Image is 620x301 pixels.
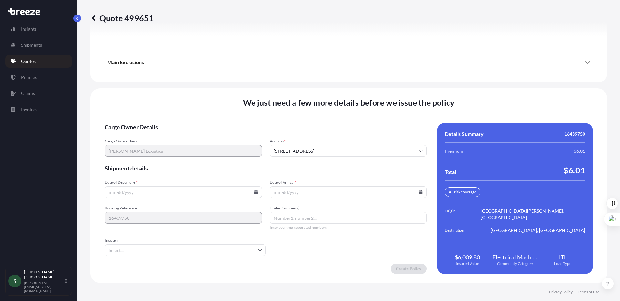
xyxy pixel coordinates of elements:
span: Shipment details [105,164,427,172]
span: LTL [558,253,567,261]
span: Trailer Number(s) [270,206,427,211]
span: Address [270,139,427,144]
a: Insights [5,23,72,35]
span: $6.01 [563,165,585,175]
span: Destination [445,227,481,234]
p: Create Policy [396,266,421,272]
span: Cargo Owner Details [105,123,427,131]
span: $6,009.80 [455,253,480,261]
p: Shipments [21,42,42,48]
p: Invoices [21,106,37,113]
a: Shipments [5,39,72,52]
input: mm/dd/yyyy [105,186,262,198]
span: Date of Departure [105,180,262,185]
span: [GEOGRAPHIC_DATA][PERSON_NAME], [GEOGRAPHIC_DATA] [481,208,585,221]
p: Quotes [21,58,36,64]
span: Date of Arrival [270,180,427,185]
input: mm/dd/yyyy [270,186,427,198]
span: Cargo Owner Name [105,139,262,144]
span: Incoterm [105,238,266,243]
p: Insights [21,26,36,32]
span: $6.01 [574,148,585,154]
span: Electrical Machinery and Equipment [492,253,538,261]
span: S [13,278,16,284]
span: Total [445,169,456,175]
input: Select... [105,244,266,256]
p: [PERSON_NAME][EMAIL_ADDRESS][DOMAIN_NAME] [24,281,64,293]
span: We just need a few more details before we issue the policy [243,97,455,108]
a: Privacy Policy [549,289,573,295]
span: Origin [445,208,481,221]
a: Invoices [5,103,72,116]
button: Create Policy [391,264,427,274]
a: Policies [5,71,72,84]
input: Your internal reference [105,212,262,224]
p: Claims [21,90,35,97]
span: Premium [445,148,463,154]
span: 16439750 [564,131,585,137]
span: [GEOGRAPHIC_DATA], [GEOGRAPHIC_DATA] [491,227,585,234]
input: Cargo owner address [270,145,427,157]
p: Policies [21,74,37,81]
p: Quote 499651 [90,13,154,23]
div: All risk coverage [445,187,480,197]
span: Booking Reference [105,206,262,211]
p: [PERSON_NAME] [PERSON_NAME] [24,269,64,280]
a: Quotes [5,55,72,68]
span: Load Type [554,261,571,266]
a: Terms of Use [578,289,599,295]
span: Commodity Category [497,261,533,266]
div: Main Exclusions [107,54,590,70]
a: Claims [5,87,72,100]
span: Main Exclusions [107,59,144,65]
span: Insert comma-separated numbers [270,225,427,230]
span: Details Summary [445,131,484,137]
span: Insured Value [456,261,479,266]
input: Number1, number2,... [270,212,427,224]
